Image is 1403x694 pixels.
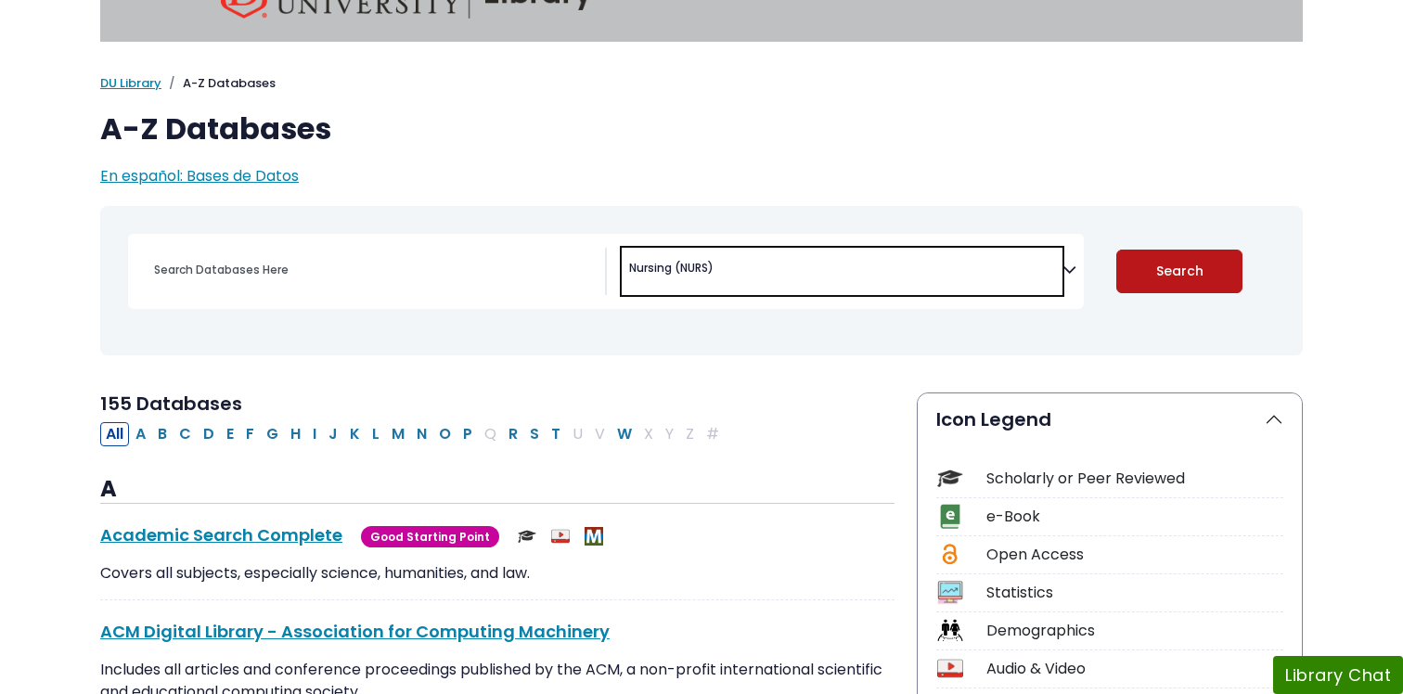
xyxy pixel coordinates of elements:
a: ACM Digital Library - Association for Computing Machinery [100,620,610,643]
button: Filter Results E [221,422,239,446]
div: Open Access [986,544,1283,566]
img: Scholarly or Peer Reviewed [518,527,536,546]
a: Academic Search Complete [100,523,342,546]
button: Filter Results I [307,422,322,446]
button: Filter Results P [457,422,478,446]
button: All [100,422,129,446]
button: Filter Results N [411,422,432,446]
button: Filter Results T [546,422,566,446]
nav: Search filters [100,206,1303,355]
button: Filter Results S [524,422,545,446]
p: Covers all subjects, especially science, humanities, and law. [100,562,895,585]
button: Filter Results C [174,422,197,446]
button: Icon Legend [918,393,1302,445]
a: En español: Bases de Datos [100,165,299,186]
img: Icon Scholarly or Peer Reviewed [937,466,962,491]
button: Filter Results O [433,422,457,446]
button: Library Chat [1273,656,1403,694]
button: Filter Results L [367,422,385,446]
div: Demographics [986,620,1283,642]
h1: A-Z Databases [100,111,1303,147]
img: Icon Demographics [937,618,962,643]
nav: breadcrumb [100,74,1303,93]
h3: A [100,476,895,504]
button: Filter Results J [323,422,343,446]
button: Filter Results R [503,422,523,446]
button: Submit for Search Results [1116,250,1243,293]
div: Alpha-list to filter by first letter of database name [100,422,727,443]
button: Filter Results G [261,422,284,446]
img: Icon e-Book [937,504,962,529]
span: 155 Databases [100,391,242,417]
span: Good Starting Point [361,526,499,547]
span: Nursing (NURS) [629,260,714,276]
textarea: Search [717,263,726,278]
button: Filter Results B [152,422,173,446]
div: Statistics [986,582,1283,604]
img: Icon Open Access [938,542,961,567]
button: Filter Results A [130,422,151,446]
li: A-Z Databases [161,74,276,93]
div: e-Book [986,506,1283,528]
li: Nursing (NURS) [622,260,714,276]
a: DU Library [100,74,161,92]
div: Audio & Video [986,658,1283,680]
button: Filter Results K [344,422,366,446]
input: Search database by title or keyword [143,256,605,283]
img: MeL (Michigan electronic Library) [585,527,603,546]
button: Filter Results H [285,422,306,446]
button: Filter Results F [240,422,260,446]
img: Icon Audio & Video [937,656,962,681]
div: Scholarly or Peer Reviewed [986,468,1283,490]
button: Filter Results D [198,422,220,446]
img: Icon Statistics [937,580,962,605]
button: Filter Results W [611,422,637,446]
button: Filter Results M [386,422,410,446]
img: Audio & Video [551,527,570,546]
